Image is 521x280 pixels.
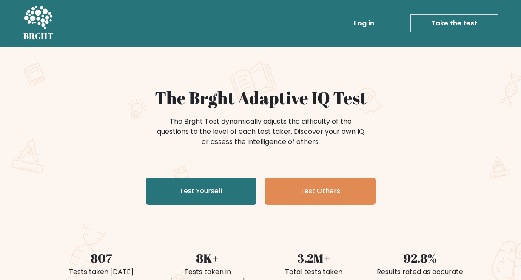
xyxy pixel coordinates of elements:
[350,15,378,32] a: Log in
[159,249,256,267] div: 8K+
[410,14,498,32] a: Take the test
[23,3,54,43] a: BRGHT
[53,88,468,108] h1: The Brght Adaptive IQ Test
[53,249,149,267] div: 807
[53,267,149,277] div: Tests taken [DATE]
[154,116,367,147] div: The Brght Test dynamically adjusts the difficulty of the questions to the level of each test take...
[266,249,362,267] div: 3.2M+
[372,249,468,267] div: 92.8%
[23,31,54,41] h5: BRGHT
[265,178,376,205] a: Test Others
[266,267,362,277] div: Total tests taken
[372,267,468,277] div: Results rated as accurate
[146,178,256,205] a: Test Yourself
